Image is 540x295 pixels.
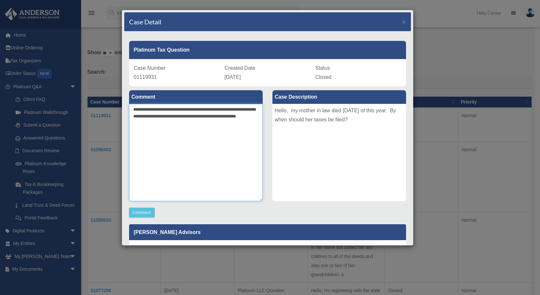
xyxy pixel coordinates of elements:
span: [DATE] [224,74,241,80]
button: Close [402,18,406,25]
div: Platinum Tax Question [129,41,406,59]
span: Closed [315,74,331,80]
h4: Case Detail [129,17,161,26]
span: Case Number [134,65,166,71]
span: × [402,18,406,25]
label: Comment [129,90,263,104]
span: Status [315,65,330,71]
label: Case Description [272,90,406,104]
div: Hello, my mother in law died [DATE] of this year. By when should her taxes be filed? [272,104,406,201]
span: Created Date [224,65,255,71]
span: 01119931 [134,74,157,80]
p: [PERSON_NAME] Advisors [129,224,406,240]
button: Comment [129,208,155,217]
